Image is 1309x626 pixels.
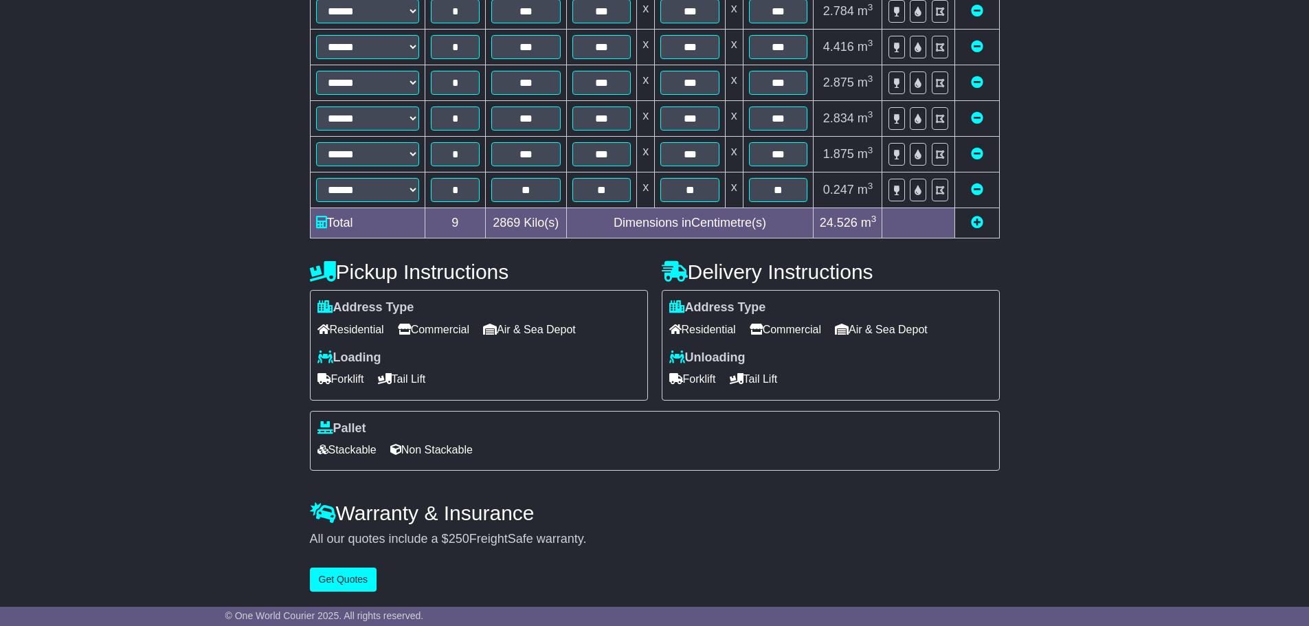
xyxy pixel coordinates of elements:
h4: Warranty & Insurance [310,502,1000,524]
td: 9 [425,208,485,238]
h4: Pickup Instructions [310,260,648,283]
span: Tail Lift [378,368,426,390]
span: Forklift [317,368,364,390]
span: m [858,183,873,197]
td: x [637,65,655,101]
span: Residential [317,319,384,340]
span: Non Stackable [390,439,473,460]
span: m [858,40,873,54]
span: 250 [449,532,469,546]
a: Add new item [971,216,983,230]
a: Remove this item [971,4,983,18]
a: Remove this item [971,111,983,125]
label: Address Type [669,300,766,315]
span: 1.875 [823,147,854,161]
td: Kilo(s) [485,208,566,238]
td: x [725,172,743,208]
button: Get Quotes [310,568,377,592]
sup: 3 [868,145,873,155]
label: Pallet [317,421,366,436]
span: 2.834 [823,111,854,125]
td: x [725,65,743,101]
td: x [637,172,655,208]
span: Commercial [750,319,821,340]
span: Residential [669,319,736,340]
td: x [637,137,655,172]
label: Loading [317,350,381,366]
sup: 3 [871,214,877,224]
td: Dimensions in Centimetre(s) [566,208,814,238]
a: Remove this item [971,147,983,161]
sup: 3 [868,2,873,12]
span: m [861,216,877,230]
span: 0.247 [823,183,854,197]
sup: 3 [868,109,873,120]
span: 2.784 [823,4,854,18]
a: Remove this item [971,183,983,197]
span: Forklift [669,368,716,390]
span: Commercial [398,319,469,340]
span: © One World Courier 2025. All rights reserved. [225,610,424,621]
span: m [858,4,873,18]
label: Unloading [669,350,746,366]
span: 4.416 [823,40,854,54]
td: x [725,30,743,65]
a: Remove this item [971,76,983,89]
sup: 3 [868,181,873,191]
span: Air & Sea Depot [483,319,576,340]
span: Stackable [317,439,377,460]
td: x [637,101,655,137]
td: Total [310,208,425,238]
span: m [858,111,873,125]
span: Tail Lift [730,368,778,390]
span: m [858,76,873,89]
div: All our quotes include a $ FreightSafe warranty. [310,532,1000,547]
label: Address Type [317,300,414,315]
sup: 3 [868,74,873,84]
a: Remove this item [971,40,983,54]
td: x [725,101,743,137]
span: Air & Sea Depot [835,319,928,340]
h4: Delivery Instructions [662,260,1000,283]
sup: 3 [868,38,873,48]
td: x [725,137,743,172]
span: 24.526 [820,216,858,230]
span: m [858,147,873,161]
span: 2869 [493,216,520,230]
span: 2.875 [823,76,854,89]
td: x [637,30,655,65]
